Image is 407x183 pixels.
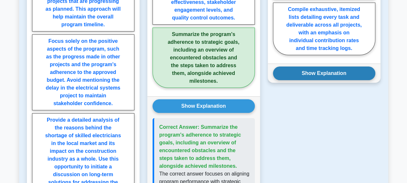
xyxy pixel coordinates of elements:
button: Show Explanation [153,99,255,113]
label: Summarize the program's adherence to strategic goals, including an overview of encountered obstac... [153,28,255,88]
label: Compile exhaustive, itemized lists detailing every task and deliverable across all projects, with... [273,3,375,55]
label: Focus solely on the positive aspects of the program, such as the progress made in other projects ... [32,34,134,110]
button: Show Explanation [273,67,375,80]
span: Correct Answer: Summarize the program's adherence to strategic goals, including an overview of en... [159,124,241,169]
